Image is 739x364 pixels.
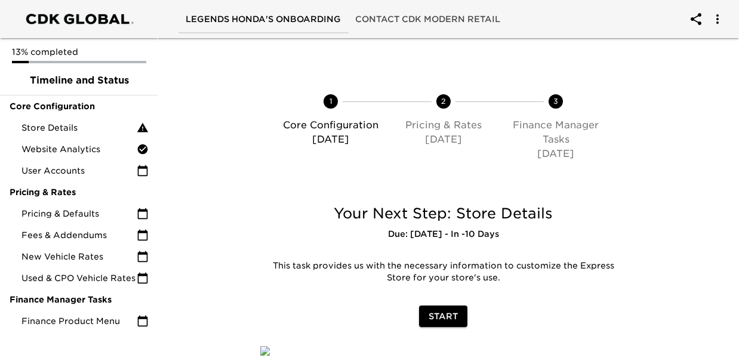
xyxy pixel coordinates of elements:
[21,251,137,263] span: New Vehicle Rates
[260,204,627,223] h5: Your Next Step: Store Details
[21,122,137,134] span: Store Details
[21,208,137,220] span: Pricing & Defaults
[504,147,608,161] p: [DATE]
[504,118,608,147] p: Finance Manager Tasks
[279,132,383,147] p: [DATE]
[279,118,383,132] p: Core Configuration
[392,118,495,132] p: Pricing & Rates
[269,260,618,284] p: This task provides us with the necessary information to customize the Express Store for your stor...
[260,228,627,241] h6: Due: [DATE] - In -10 Days
[392,132,495,147] p: [DATE]
[260,346,270,356] img: qkibX1zbU72zw90W6Gan%2FTemplates%2FRjS7uaFIXtg43HUzxvoG%2F3e51d9d6-1114-4229-a5bf-f5ca567b6beb.jpg
[12,46,146,58] p: 13% completed
[329,97,332,106] text: 1
[21,143,137,155] span: Website Analytics
[429,309,458,324] span: Start
[186,12,341,27] span: Legends Honda's Onboarding
[441,97,446,106] text: 2
[703,5,732,33] button: account of current user
[553,97,558,106] text: 3
[10,73,149,88] span: Timeline and Status
[21,229,137,241] span: Fees & Addendums
[419,306,467,328] button: Start
[355,12,500,27] span: Contact CDK Modern Retail
[10,294,149,306] span: Finance Manager Tasks
[682,5,710,33] button: account of current user
[21,272,137,284] span: Used & CPO Vehicle Rates
[10,186,149,198] span: Pricing & Rates
[21,315,137,327] span: Finance Product Menu
[10,100,149,112] span: Core Configuration
[21,165,137,177] span: User Accounts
